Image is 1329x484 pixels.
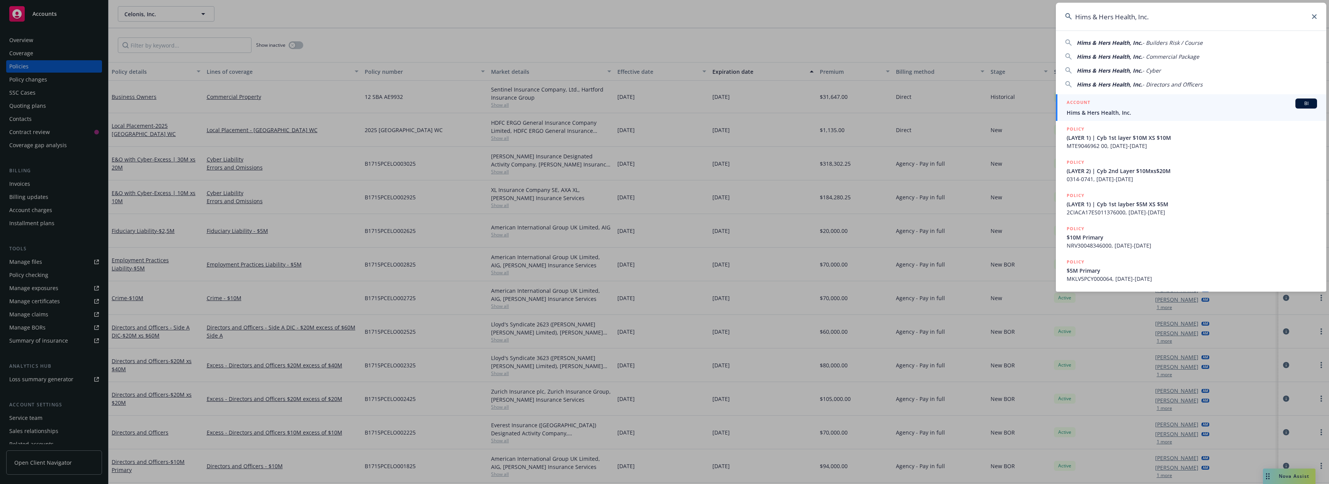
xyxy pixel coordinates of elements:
[1067,109,1317,117] span: Hims & Hers Health, Inc.
[1056,254,1326,287] a: POLICY$5M PrimaryMKLV5PCY000064, [DATE]-[DATE]
[1056,94,1326,121] a: ACCOUNTBIHims & Hers Health, Inc.
[1067,134,1317,142] span: (LAYER 1) | Cyb 1st layer $10M XS $10M
[1142,67,1161,74] span: - Cyber
[1067,167,1317,175] span: (LAYER 2) | Cyb 2nd Layer $10Mxs$20M
[1067,98,1090,108] h5: ACCOUNT
[1142,39,1203,46] span: - Builders Risk / Course
[1067,125,1084,133] h5: POLICY
[1067,175,1317,183] span: 0314-0741, [DATE]-[DATE]
[1142,81,1203,88] span: - Directors and Officers
[1067,200,1317,208] span: (LAYER 1) | Cyb 1st layber $5M XS $5M
[1067,267,1317,275] span: $5M Primary
[1077,53,1142,60] span: Hims & Hers Health, Inc.
[1067,192,1084,199] h5: POLICY
[1056,221,1326,254] a: POLICY$10M PrimaryNRV30048346000, [DATE]-[DATE]
[1067,241,1317,250] span: NRV30048346000, [DATE]-[DATE]
[1067,275,1317,283] span: MKLV5PCY000064, [DATE]-[DATE]
[1067,142,1317,150] span: MTE9046962 00, [DATE]-[DATE]
[1056,187,1326,221] a: POLICY(LAYER 1) | Cyb 1st layber $5M XS $5M2CIACA17ES011376000, [DATE]-[DATE]
[1056,121,1326,154] a: POLICY(LAYER 1) | Cyb 1st layer $10M XS $10MMTE9046962 00, [DATE]-[DATE]
[1142,53,1199,60] span: - Commercial Package
[1056,3,1326,31] input: Search...
[1077,67,1142,74] span: Hims & Hers Health, Inc.
[1067,258,1084,266] h5: POLICY
[1067,158,1084,166] h5: POLICY
[1067,233,1317,241] span: $10M Primary
[1067,208,1317,216] span: 2CIACA17ES011376000, [DATE]-[DATE]
[1067,225,1084,233] h5: POLICY
[1077,39,1142,46] span: Hims & Hers Health, Inc.
[1077,81,1142,88] span: Hims & Hers Health, Inc.
[1056,154,1326,187] a: POLICY(LAYER 2) | Cyb 2nd Layer $10Mxs$20M0314-0741, [DATE]-[DATE]
[1298,100,1314,107] span: BI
